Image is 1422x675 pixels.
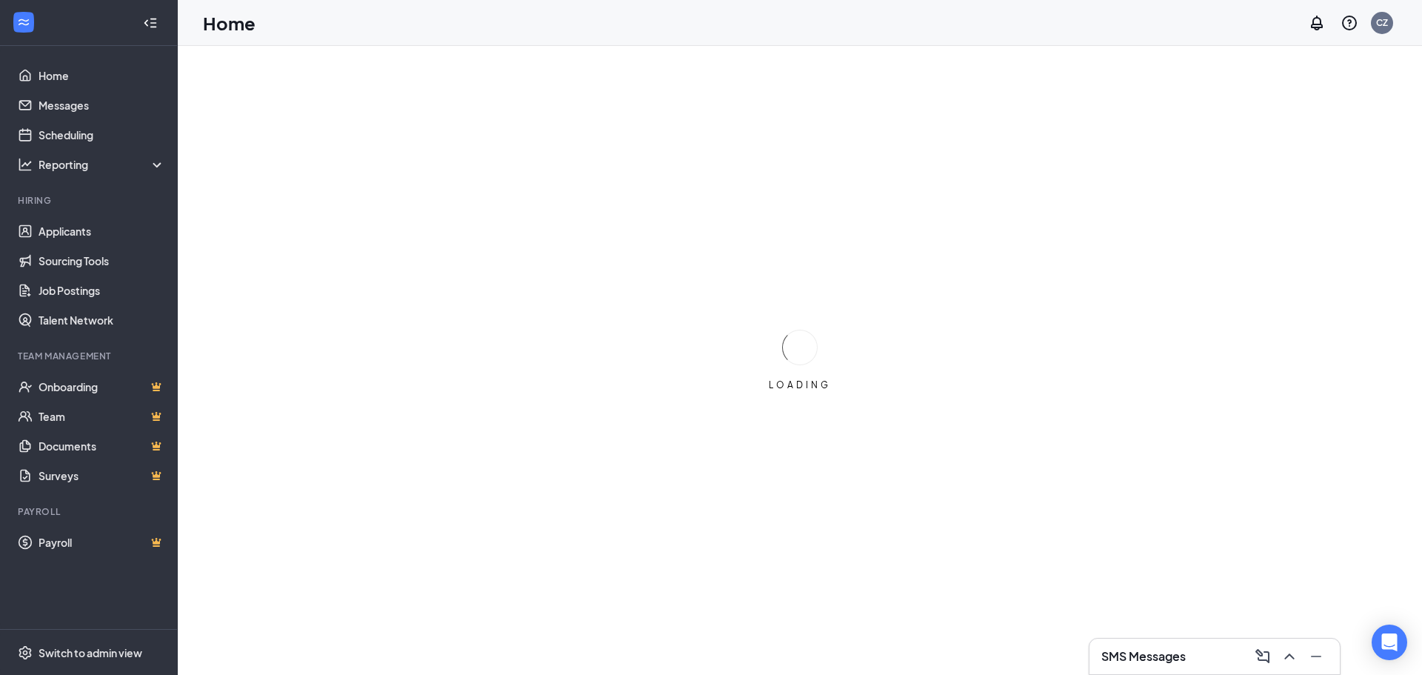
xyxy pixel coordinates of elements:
svg: Settings [18,645,33,660]
div: Switch to admin view [39,645,142,660]
a: OnboardingCrown [39,372,165,402]
a: Talent Network [39,305,165,335]
div: CZ [1376,16,1388,29]
a: Applicants [39,216,165,246]
a: Job Postings [39,276,165,305]
a: DocumentsCrown [39,431,165,461]
div: Team Management [18,350,162,362]
svg: WorkstreamLogo [16,15,31,30]
button: ComposeMessage [1251,645,1275,668]
a: Sourcing Tools [39,246,165,276]
a: PayrollCrown [39,528,165,557]
div: Open Intercom Messenger [1372,625,1407,660]
div: Hiring [18,194,162,207]
svg: Minimize [1307,648,1325,665]
h1: Home [203,10,256,36]
div: Reporting [39,157,166,172]
svg: ComposeMessage [1254,648,1272,665]
svg: ChevronUp [1281,648,1298,665]
button: ChevronUp [1278,645,1301,668]
a: TeamCrown [39,402,165,431]
a: SurveysCrown [39,461,165,491]
button: Minimize [1304,645,1328,668]
a: Home [39,61,165,90]
svg: Notifications [1308,14,1326,32]
a: Scheduling [39,120,165,150]
svg: Collapse [143,16,158,30]
a: Messages [39,90,165,120]
svg: QuestionInfo [1341,14,1358,32]
h3: SMS Messages [1101,648,1186,665]
svg: Analysis [18,157,33,172]
div: LOADING [763,379,837,391]
div: Payroll [18,505,162,518]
